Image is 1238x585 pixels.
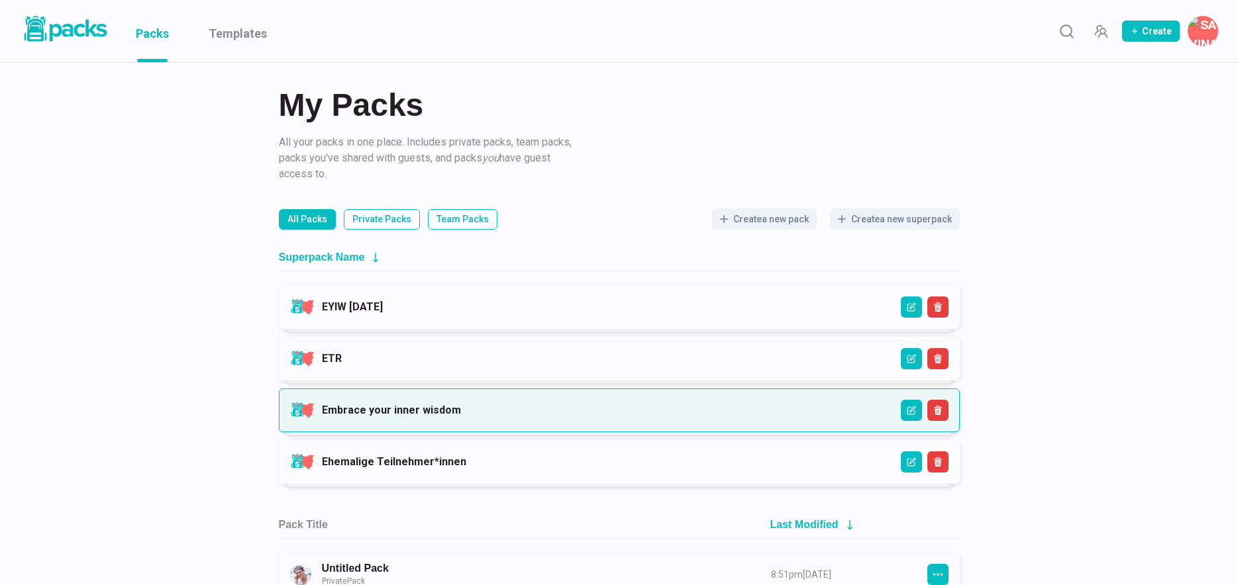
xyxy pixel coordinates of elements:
h2: Last Modified [770,518,839,531]
button: Delete Superpack [927,348,949,369]
button: Delete Superpack [927,451,949,472]
button: Savina Tilmann [1188,16,1218,46]
button: Manage Team Invites [1088,18,1114,44]
h2: Pack Title [279,518,328,531]
h2: Superpack Name [279,251,365,263]
button: Delete Superpack [927,400,949,421]
button: Createa new superpack [830,208,960,230]
p: All your packs in one place. Includes private packs, team packs, packs you've shared with guests,... [279,134,577,182]
button: Search [1053,18,1080,44]
button: Createa new pack [712,208,817,230]
p: Private Packs [352,212,411,226]
button: Edit [901,400,922,421]
button: Edit [901,296,922,318]
p: Team Packs [437,212,489,226]
button: Delete Superpack [927,296,949,318]
button: Create Pack [1122,21,1180,42]
button: Edit [901,348,922,369]
p: All Packs [287,212,327,226]
a: Packs logo [20,13,109,49]
button: Edit [901,451,922,472]
img: Packs logo [20,13,109,44]
i: you [482,152,499,164]
h2: My Packs [279,89,960,121]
